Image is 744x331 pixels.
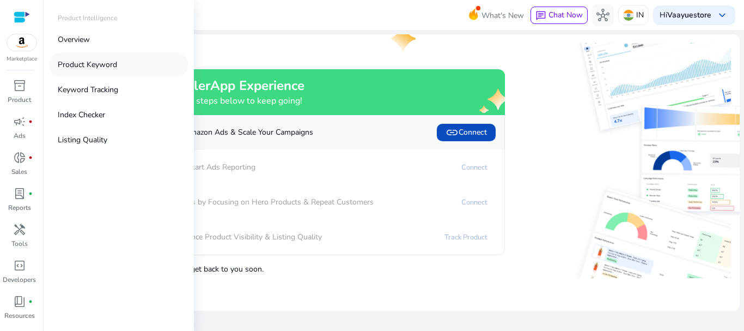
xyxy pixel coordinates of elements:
p: Enhance Product Visibility & Listing Quality [99,231,322,243]
p: , and we'll get back to you soon. [70,259,505,275]
p: Overview [58,34,90,45]
p: Tools [11,239,28,249]
a: Track Product [436,228,496,246]
span: fiber_manual_record [28,299,33,304]
img: in.svg [623,10,634,21]
span: donut_small [13,151,26,164]
p: Index Checker [58,109,105,121]
p: Keyword Tracking [58,84,118,95]
p: Product [8,95,31,105]
img: amazon.svg [7,34,36,51]
p: Automate Amazon Ads & Scale Your Campaigns [99,127,313,138]
p: Sales [11,167,27,177]
span: chat [535,10,546,21]
img: one-star.svg [392,26,418,52]
span: fiber_manual_record [28,119,33,124]
span: fiber_manual_record [28,155,33,160]
span: Chat Now [548,10,583,20]
a: Connect [453,159,496,176]
p: Listing Quality [58,134,107,146]
span: lab_profile [13,187,26,200]
span: inventory_2 [13,79,26,92]
p: Ads [14,131,26,141]
span: book_4 [13,295,26,308]
span: hub [596,9,609,22]
button: chatChat Now [530,7,588,24]
p: Resources [4,311,35,321]
a: Connect [453,194,496,211]
p: Marketplace [7,55,37,63]
span: fiber_manual_record [28,191,33,196]
span: campaign [13,115,26,128]
span: keyboard_arrow_down [716,9,729,22]
span: link [446,126,459,139]
span: Connect [446,126,487,139]
button: linkConnect [437,124,496,141]
span: code_blocks [13,259,26,272]
p: Reports [8,203,31,213]
p: Developers [3,275,36,285]
p: Product Intelligence [58,13,117,23]
span: What's New [481,6,524,25]
p: Boost Sales by Focusing on Hero Products & Repeat Customers [99,196,374,208]
p: Hi [660,11,711,19]
button: hub [592,4,614,26]
p: Product Keyword [58,59,117,70]
p: IN [636,5,644,25]
b: Vaayuestore [667,10,711,20]
span: handyman [13,223,26,236]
